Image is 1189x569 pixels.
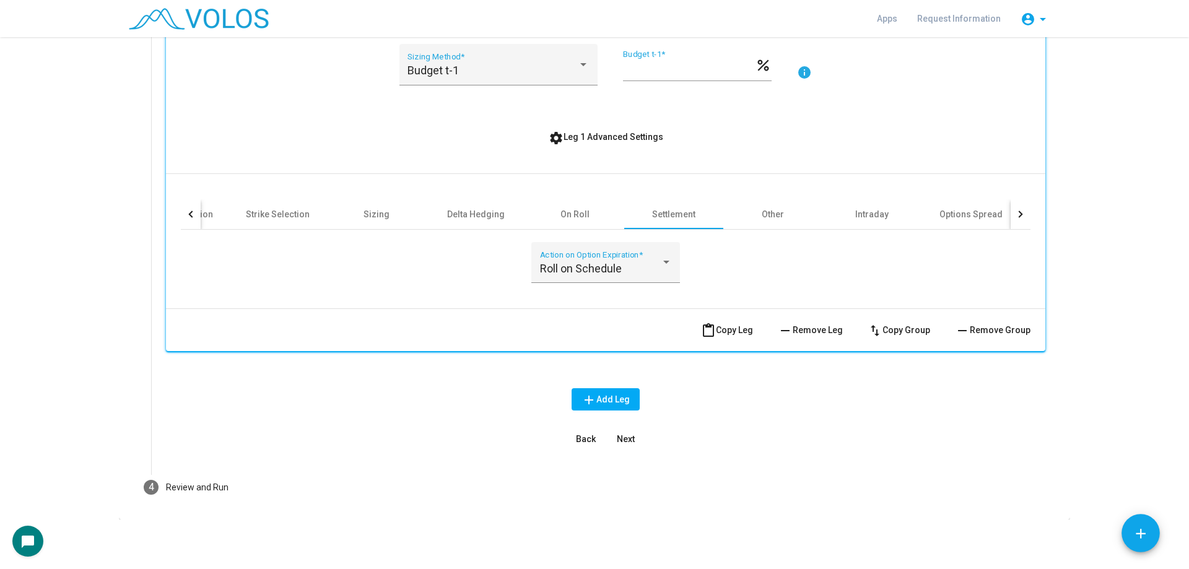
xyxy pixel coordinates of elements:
mat-icon: add [1133,526,1149,542]
mat-icon: info [797,65,812,80]
mat-icon: arrow_drop_down [1035,12,1050,27]
div: Strike Selection [246,208,310,220]
span: Leg 1 Advanced Settings [549,132,663,142]
a: Apps [867,7,907,30]
span: Remove Leg [778,325,843,335]
mat-icon: settings [549,131,564,146]
button: Back [566,428,606,450]
div: Review and Run [166,481,229,494]
span: Budget t-1 [407,64,459,77]
div: Intraday [855,208,889,220]
span: Copy Leg [701,325,753,335]
mat-icon: percent [755,56,772,71]
button: Leg 1 Advanced Settings [539,126,673,148]
span: Next [617,434,635,444]
span: 4 [149,481,154,493]
span: Remove Group [955,325,1030,335]
div: On Roll [560,208,590,220]
span: Request Information [917,14,1001,24]
span: Back [576,434,596,444]
button: Next [606,428,645,450]
mat-icon: add [581,393,596,407]
mat-icon: remove [778,323,793,338]
span: Apps [877,14,897,24]
div: Settlement [652,208,695,220]
div: Other [762,208,784,220]
div: Delta Hedging [447,208,505,220]
span: Add Leg [581,394,630,404]
button: Remove Leg [768,319,853,341]
mat-icon: swap_vert [868,323,882,338]
button: Remove Group [945,319,1040,341]
button: Copy Leg [691,319,763,341]
mat-icon: account_circle [1021,12,1035,27]
button: Add icon [1121,514,1160,552]
button: Add Leg [572,388,640,410]
button: Copy Group [858,319,940,341]
mat-icon: content_paste [701,323,716,338]
mat-icon: chat_bubble [20,534,35,549]
div: Options Spread [939,208,1003,220]
span: Roll on Schedule [540,262,622,275]
a: Request Information [907,7,1011,30]
span: Copy Group [868,325,930,335]
mat-icon: remove [955,323,970,338]
div: Sizing [364,208,390,220]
